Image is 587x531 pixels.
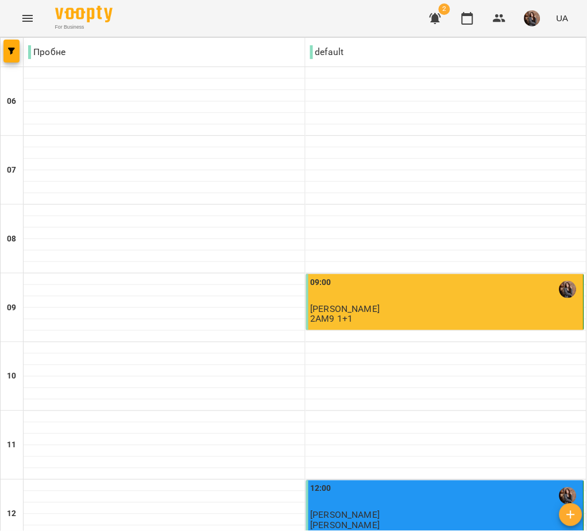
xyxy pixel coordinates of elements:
[524,10,540,26] img: 6c17d95c07e6703404428ddbc75e5e60.jpg
[310,45,344,59] p: default
[7,508,16,521] h6: 12
[311,483,332,495] label: 12:00
[559,487,577,505] img: Прокопенко Поліна Олександрівна
[311,521,380,530] p: [PERSON_NAME]
[7,439,16,452] h6: 11
[552,7,573,29] button: UA
[55,6,113,22] img: Voopty Logo
[7,370,16,383] h6: 10
[311,276,332,289] label: 09:00
[311,303,380,314] span: [PERSON_NAME]
[311,314,353,324] p: 2АМ9 1+1
[7,95,16,108] h6: 06
[55,24,113,31] span: For Business
[7,302,16,314] h6: 09
[439,3,450,15] span: 2
[311,510,380,521] span: [PERSON_NAME]
[28,45,65,59] p: Пробне
[557,12,569,24] span: UA
[559,503,582,526] button: Створити урок
[14,5,41,32] button: Menu
[7,164,16,177] h6: 07
[7,233,16,245] h6: 08
[559,281,577,298] img: Прокопенко Поліна Олександрівна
